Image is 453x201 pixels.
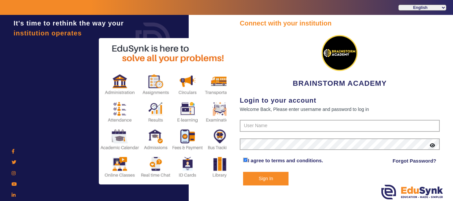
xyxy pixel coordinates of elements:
input: User Name [240,120,440,132]
div: Welcome Back, Please enter username and password to log in [240,105,440,113]
img: login2.png [99,38,238,184]
div: Login to your account [240,95,440,105]
button: Sign In [243,172,289,185]
div: Connect with your institution [240,18,440,28]
img: 4dcf187e-2f27-4ade-b959-b2f9e772b784 [315,28,364,78]
span: institution operates [14,29,82,37]
img: edusynk.png [381,185,443,199]
div: BRAINSTORM ACADEMY [240,28,440,89]
span: It's time to rethink the way your [14,20,124,27]
a: Forgot Password? [393,157,436,165]
a: I agree to terms and conditions. [248,158,323,163]
img: login.png [128,15,178,65]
